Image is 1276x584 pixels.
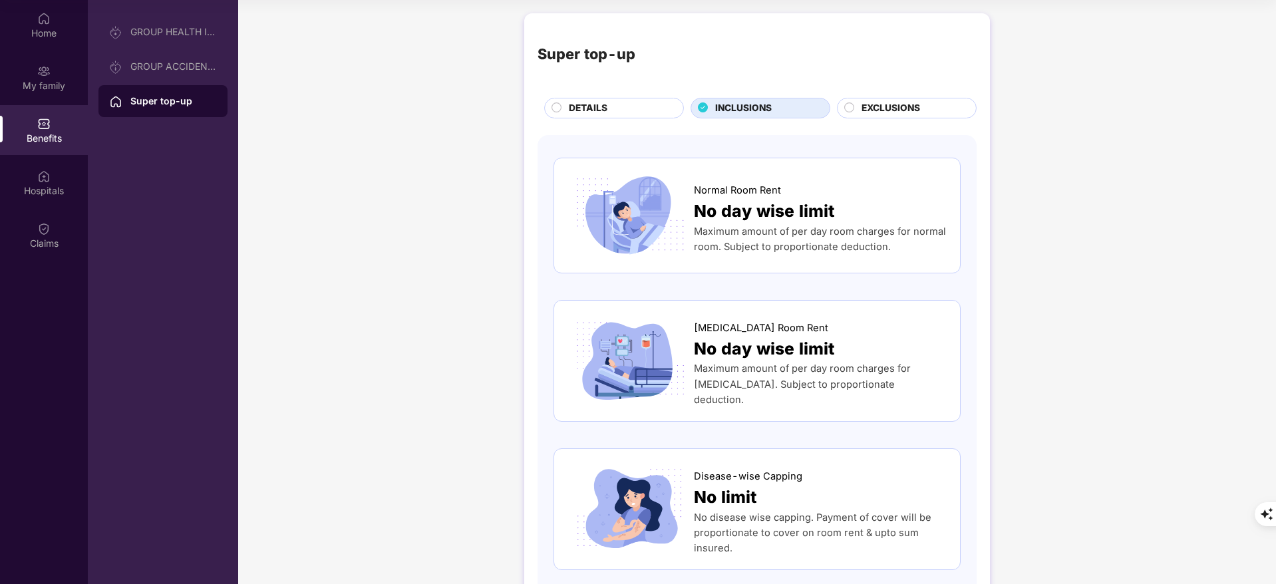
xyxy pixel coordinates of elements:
[694,484,756,510] span: No limit
[567,172,693,259] img: icon
[37,117,51,130] img: svg+xml;base64,PHN2ZyBpZD0iQmVuZWZpdHMiIHhtbG5zPSJodHRwOi8vd3d3LnczLm9yZy8yMDAwL3N2ZyIgd2lkdGg9Ij...
[862,101,920,116] span: EXCLUSIONS
[130,61,217,72] div: GROUP ACCIDENTAL INSURANCE
[694,336,834,362] span: No day wise limit
[694,198,834,224] span: No day wise limit
[538,43,635,65] div: Super top-up
[130,94,217,108] div: Super top-up
[37,170,51,183] img: svg+xml;base64,PHN2ZyBpZD0iSG9zcGl0YWxzIiB4bWxucz0iaHR0cDovL3d3dy53My5vcmcvMjAwMC9zdmciIHdpZHRoPS...
[567,317,693,404] img: icon
[109,95,122,108] img: svg+xml;base64,PHN2ZyBpZD0iSG9tZSIgeG1sbnM9Imh0dHA6Ly93d3cudzMub3JnLzIwMDAvc3ZnIiB3aWR0aD0iMjAiIG...
[694,321,828,336] span: [MEDICAL_DATA] Room Rent
[715,101,772,116] span: INCLUSIONS
[694,225,946,253] span: Maximum amount of per day room charges for normal room. Subject to proportionate deduction.
[37,65,51,78] img: svg+xml;base64,PHN2ZyB3aWR0aD0iMjAiIGhlaWdodD0iMjAiIHZpZXdCb3g9IjAgMCAyMCAyMCIgZmlsbD0ibm9uZSIgeG...
[694,363,911,405] span: Maximum amount of per day room charges for [MEDICAL_DATA]. Subject to proportionate deduction.
[694,511,931,554] span: No disease wise capping. Payment of cover will be proportionate to cover on room rent & upto sum ...
[37,222,51,235] img: svg+xml;base64,PHN2ZyBpZD0iQ2xhaW0iIHhtbG5zPSJodHRwOi8vd3d3LnczLm9yZy8yMDAwL3N2ZyIgd2lkdGg9IjIwIi...
[694,469,802,484] span: Disease-wise Capping
[109,61,122,74] img: svg+xml;base64,PHN2ZyB3aWR0aD0iMjAiIGhlaWdodD0iMjAiIHZpZXdCb3g9IjAgMCAyMCAyMCIgZmlsbD0ibm9uZSIgeG...
[567,465,693,553] img: icon
[130,27,217,37] div: GROUP HEALTH INSURANCE
[37,12,51,25] img: svg+xml;base64,PHN2ZyBpZD0iSG9tZSIgeG1sbnM9Imh0dHA6Ly93d3cudzMub3JnLzIwMDAvc3ZnIiB3aWR0aD0iMjAiIG...
[109,26,122,39] img: svg+xml;base64,PHN2ZyB3aWR0aD0iMjAiIGhlaWdodD0iMjAiIHZpZXdCb3g9IjAgMCAyMCAyMCIgZmlsbD0ibm9uZSIgeG...
[569,101,607,116] span: DETAILS
[694,183,781,198] span: Normal Room Rent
